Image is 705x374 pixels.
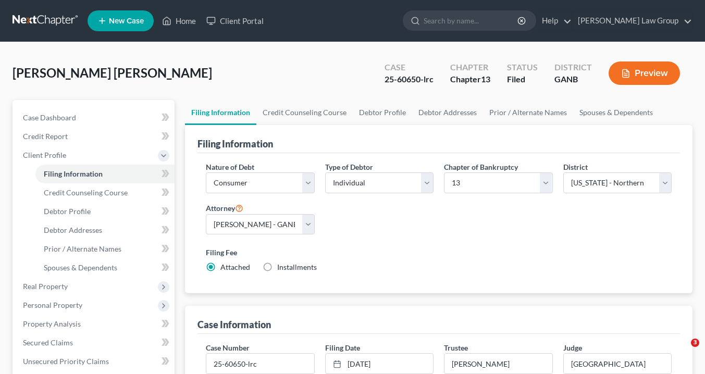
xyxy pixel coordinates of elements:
label: Filing Date [325,342,360,353]
a: Client Portal [201,11,269,30]
span: Real Property [23,282,68,291]
a: Property Analysis [15,315,175,333]
input: Enter case number... [206,354,314,373]
a: Debtor Addresses [35,221,175,240]
label: Trustee [444,342,468,353]
a: Debtor Profile [35,202,175,221]
input: -- [444,354,552,373]
input: Search by name... [424,11,519,30]
a: Help [537,11,572,30]
div: Chapter [450,61,490,73]
label: Type of Debtor [325,161,373,172]
span: Credit Counseling Course [44,188,128,197]
span: Attached [220,263,250,271]
div: GANB [554,73,592,85]
a: Unsecured Priority Claims [15,352,175,371]
a: Debtor Addresses [412,100,483,125]
label: Chapter of Bankruptcy [444,161,518,172]
span: Property Analysis [23,319,81,328]
span: 13 [481,74,490,84]
label: Nature of Debt [206,161,254,172]
a: Debtor Profile [353,100,412,125]
label: Attorney [206,202,243,214]
span: Debtor Addresses [44,226,102,234]
span: 3 [691,339,699,347]
a: Credit Counseling Course [256,100,353,125]
span: Secured Claims [23,338,73,347]
a: Prior / Alternate Names [35,240,175,258]
a: Filing Information [35,165,175,183]
span: Case Dashboard [23,113,76,122]
label: Judge [563,342,582,353]
a: Secured Claims [15,333,175,352]
span: Prior / Alternate Names [44,244,121,253]
a: Credit Counseling Course [35,183,175,202]
span: [PERSON_NAME] [PERSON_NAME] [13,65,212,80]
div: 25-60650-lrc [385,73,434,85]
span: Installments [277,263,317,271]
label: District [563,161,588,172]
span: Debtor Profile [44,207,91,216]
a: [PERSON_NAME] Law Group [573,11,692,30]
div: Case Information [197,318,271,331]
div: Filing Information [197,138,273,150]
button: Preview [609,61,680,85]
div: Chapter [450,73,490,85]
a: Prior / Alternate Names [483,100,573,125]
label: Filing Fee [206,247,672,258]
div: Case [385,61,434,73]
span: New Case [109,17,144,25]
span: Credit Report [23,132,68,141]
a: [DATE] [326,354,433,373]
a: Case Dashboard [15,108,175,127]
div: Filed [507,73,538,85]
a: Spouses & Dependents [573,100,659,125]
label: Case Number [206,342,250,353]
a: Filing Information [185,100,256,125]
a: Spouses & Dependents [35,258,175,277]
span: Personal Property [23,301,82,309]
input: -- [564,354,671,373]
a: Home [157,11,201,30]
div: District [554,61,592,73]
a: Credit Report [15,127,175,146]
iframe: Intercom live chat [670,339,695,364]
div: Status [507,61,538,73]
span: Spouses & Dependents [44,263,117,272]
span: Unsecured Priority Claims [23,357,109,366]
span: Filing Information [44,169,103,178]
span: Client Profile [23,151,66,159]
